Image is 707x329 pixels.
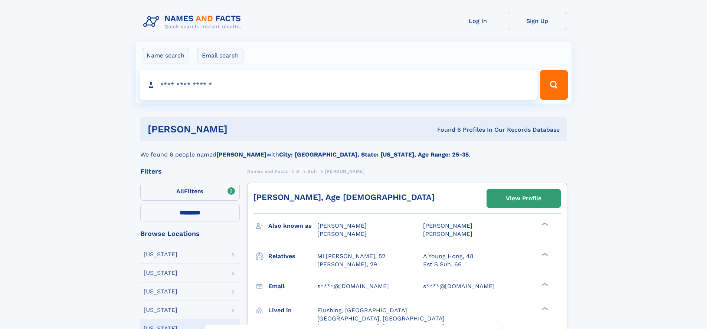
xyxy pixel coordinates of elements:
[140,183,240,201] label: Filters
[142,48,189,63] label: Name search
[317,260,377,269] a: [PERSON_NAME], 29
[140,141,567,159] div: We found 6 people named with .
[247,167,288,176] a: Names and Facts
[308,169,317,174] span: Suh
[176,188,184,195] span: All
[540,222,549,227] div: ❯
[148,125,333,134] h1: [PERSON_NAME]
[268,280,317,293] h3: Email
[332,126,560,134] div: Found 6 Profiles In Our Records Database
[253,193,435,202] a: [PERSON_NAME], Age [DEMOGRAPHIC_DATA]
[508,12,567,30] a: Sign Up
[197,48,243,63] label: Email search
[487,190,560,207] a: View Profile
[268,304,317,317] h3: Lived in
[279,151,469,158] b: City: [GEOGRAPHIC_DATA], State: [US_STATE], Age Range: 25-35
[268,220,317,232] h3: Also known as
[506,190,541,207] div: View Profile
[216,151,266,158] b: [PERSON_NAME]
[144,270,177,276] div: [US_STATE]
[423,252,474,260] a: A Young Hong, 48
[140,230,240,237] div: Browse Locations
[423,260,462,269] a: Est S Suh, 66
[144,307,177,313] div: [US_STATE]
[317,222,367,229] span: [PERSON_NAME]
[317,252,385,260] a: Mi [PERSON_NAME], 52
[317,230,367,237] span: [PERSON_NAME]
[540,70,567,100] button: Search Button
[325,169,365,174] span: [PERSON_NAME]
[140,168,240,175] div: Filters
[317,315,445,322] span: [GEOGRAPHIC_DATA], [GEOGRAPHIC_DATA]
[540,306,549,311] div: ❯
[423,230,472,237] span: [PERSON_NAME]
[140,12,247,32] img: Logo Names and Facts
[308,167,317,176] a: Suh
[144,251,177,257] div: [US_STATE]
[140,70,537,100] input: search input
[448,12,508,30] a: Log In
[423,222,472,229] span: [PERSON_NAME]
[540,252,549,257] div: ❯
[317,307,407,314] span: Flushing, [GEOGRAPHIC_DATA]
[268,250,317,263] h3: Relatives
[540,282,549,287] div: ❯
[144,289,177,295] div: [US_STATE]
[296,167,300,176] a: S
[296,169,300,174] span: S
